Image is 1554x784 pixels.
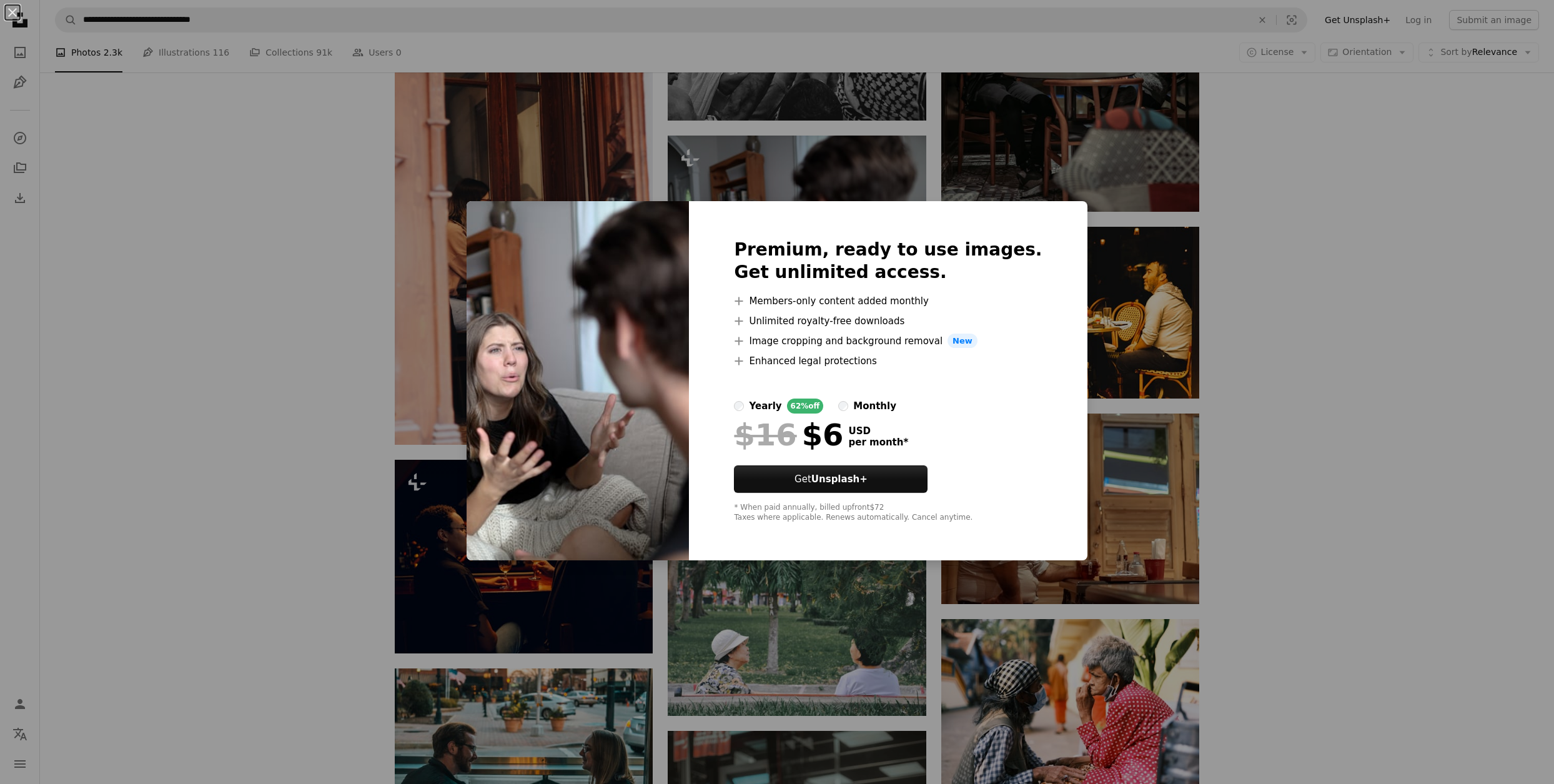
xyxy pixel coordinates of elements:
[734,401,744,411] input: yearly62%off
[734,334,1042,349] li: Image cropping and background removal
[848,425,908,437] span: USD
[734,354,1042,369] li: Enhanced legal protections
[749,399,781,414] div: yearly
[734,419,843,451] div: $6
[838,401,848,411] input: monthly
[734,314,1042,329] li: Unlimited royalty-free downloads
[734,503,1042,523] div: * When paid annually, billed upfront $72 Taxes where applicable. Renews automatically. Cancel any...
[734,419,796,451] span: $16
[734,239,1042,284] h2: Premium, ready to use images. Get unlimited access.
[734,465,928,493] button: GetUnsplash+
[948,334,977,349] span: New
[787,399,824,414] div: 62% off
[848,437,908,448] span: per month *
[467,201,689,561] img: premium_photo-1664034644859-04428a2770f3
[734,294,1042,309] li: Members-only content added monthly
[811,474,868,485] strong: Unsplash+
[853,399,896,414] div: monthly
